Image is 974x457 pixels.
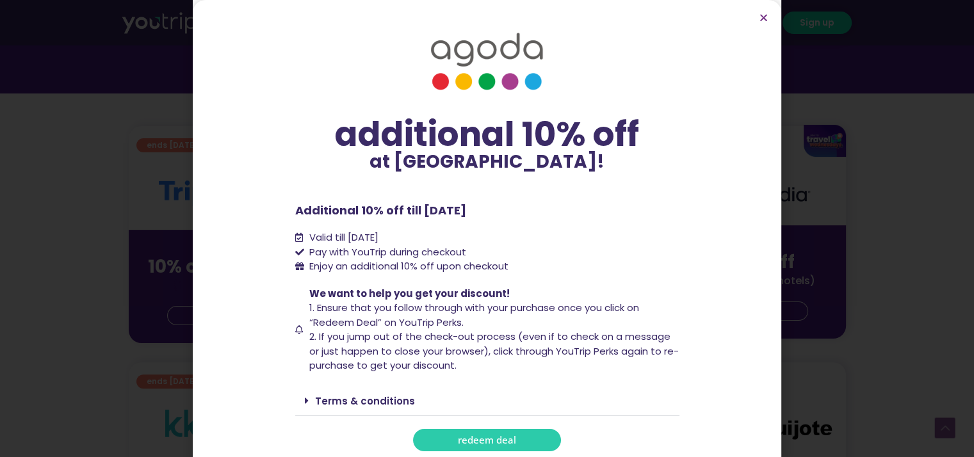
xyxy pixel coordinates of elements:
p: Additional 10% off till [DATE] [295,202,679,219]
span: Enjoy an additional 10% off upon checkout [309,259,508,273]
a: Close [759,13,768,22]
div: additional 10% off [295,116,679,153]
span: 1. Ensure that you follow through with your purchase once you click on “Redeem Deal” on YouTrip P... [309,301,639,329]
div: Terms & conditions [295,386,679,416]
span: Valid till [DATE] [306,230,378,245]
span: 2. If you jump out of the check-out process (even if to check on a message or just happen to clos... [309,330,679,372]
a: redeem deal [413,429,561,451]
span: We want to help you get your discount! [309,287,510,300]
span: redeem deal [458,435,516,445]
span: Pay with YouTrip during checkout [306,245,466,260]
p: at [GEOGRAPHIC_DATA]! [295,153,679,171]
a: Terms & conditions [315,394,415,408]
